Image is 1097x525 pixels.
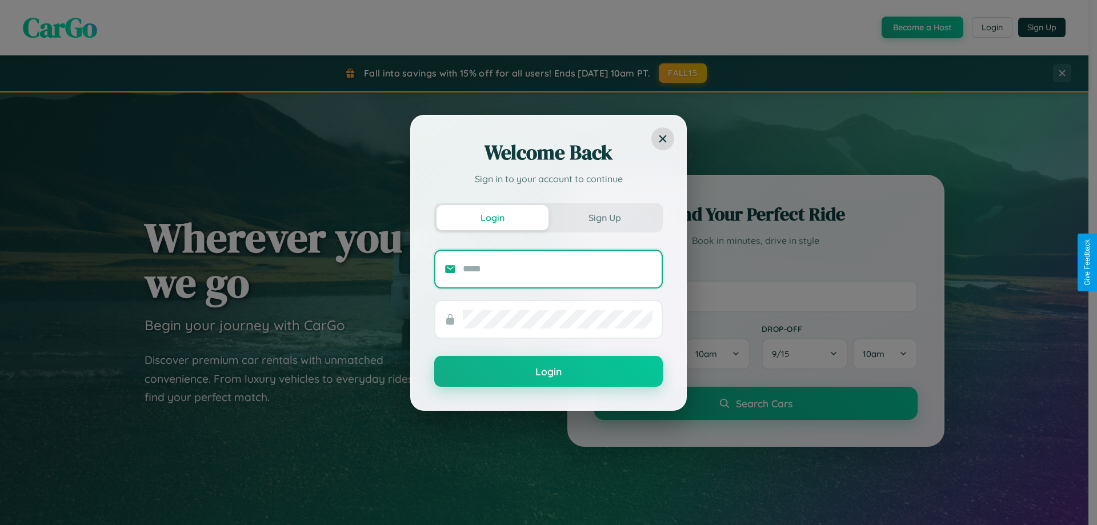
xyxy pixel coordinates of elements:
[548,205,660,230] button: Sign Up
[437,205,548,230] button: Login
[434,356,663,387] button: Login
[434,172,663,186] p: Sign in to your account to continue
[1083,239,1091,286] div: Give Feedback
[434,139,663,166] h2: Welcome Back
